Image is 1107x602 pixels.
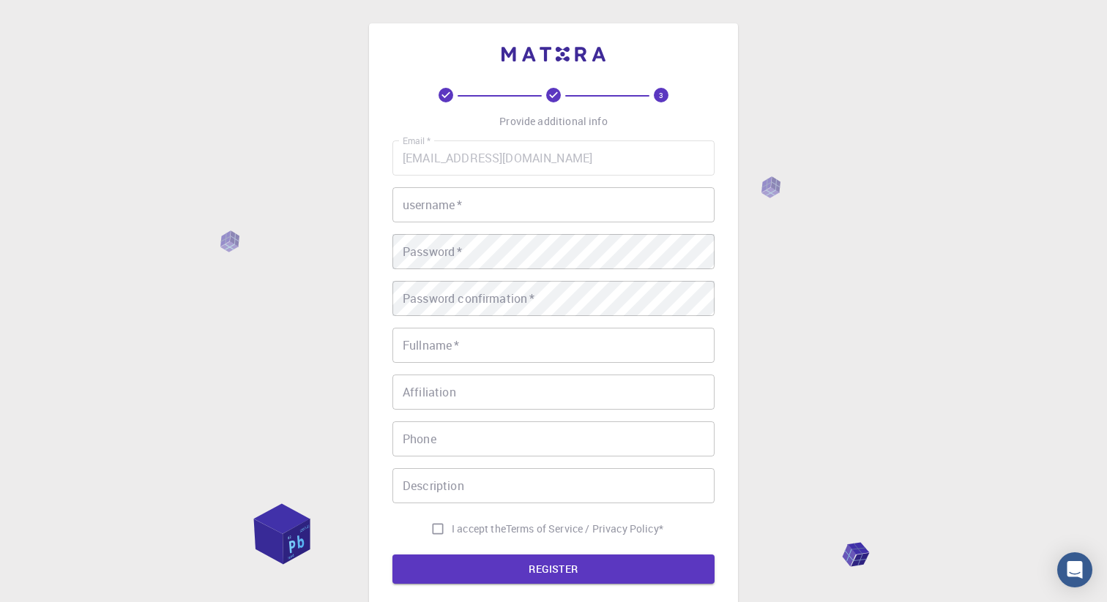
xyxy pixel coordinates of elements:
[452,522,506,536] span: I accept the
[403,135,430,147] label: Email
[1057,552,1092,587] div: Open Intercom Messenger
[499,114,607,129] p: Provide additional info
[506,522,663,536] a: Terms of Service / Privacy Policy*
[659,90,663,100] text: 3
[506,522,663,536] p: Terms of Service / Privacy Policy *
[392,554,715,584] button: REGISTER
